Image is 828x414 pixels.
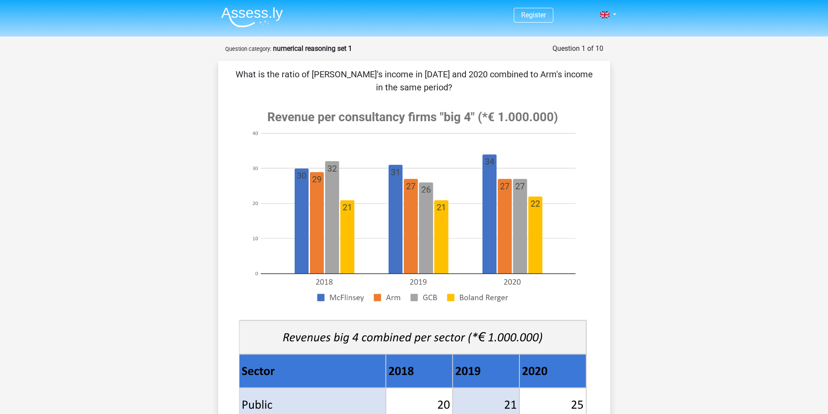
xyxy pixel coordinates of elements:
[221,7,283,27] img: Assessly
[225,46,271,52] small: Question category:
[232,68,596,94] p: What is the ratio of [PERSON_NAME]'s income in [DATE] and 2020 combined to Arm's income in the sa...
[273,44,352,53] strong: numerical reasoning set 1
[521,11,546,19] a: Register
[552,43,603,54] div: Question 1 of 10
